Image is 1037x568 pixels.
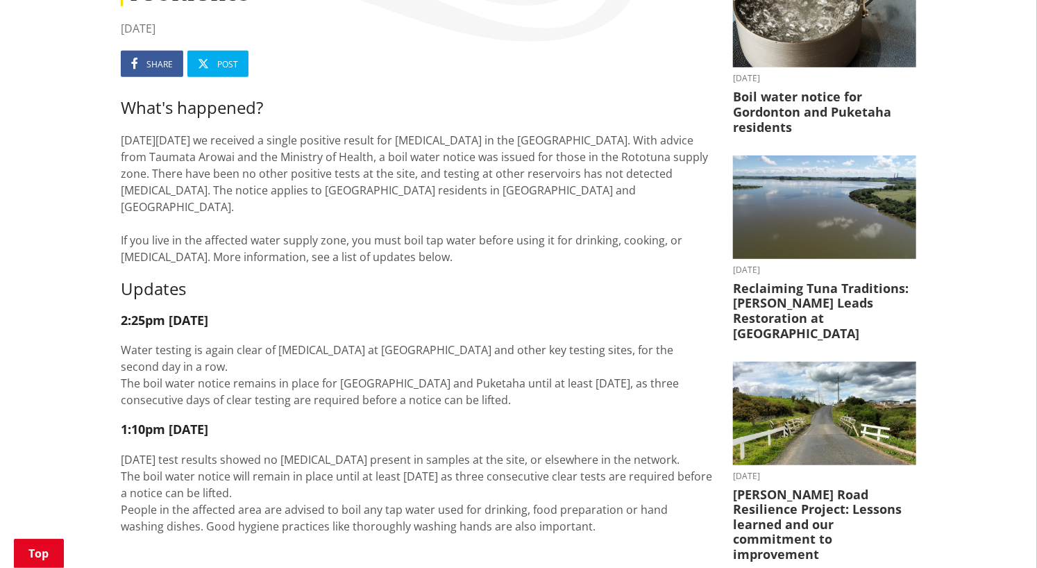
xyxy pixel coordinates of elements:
img: Waahi Lake [733,156,916,259]
time: [DATE] [733,266,916,274]
img: PR-21222 Huia Road Relience Munro Road Bridge [733,362,916,465]
h3: Reclaiming Tuna Traditions: [PERSON_NAME] Leads Restoration at [GEOGRAPHIC_DATA] [733,281,916,341]
div: Water testing is again clear of [MEDICAL_DATA] at [GEOGRAPHIC_DATA] and other key testing sites, ... [121,342,712,375]
time: [DATE] [733,472,916,481]
strong: 1:10pm [DATE] [121,421,208,437]
h3: What's happened? [121,98,712,118]
strong: 2:25pm [DATE] [121,312,208,328]
div: [DATE] test results showed no [MEDICAL_DATA] present in samples at the site, or elsewhere in the ... [121,451,712,468]
span: Post [217,58,238,70]
a: [DATE] [PERSON_NAME] Road Resilience Project: Lessons learned and our commitment to improvement [733,362,916,562]
time: [DATE] [733,74,916,83]
a: Share [121,51,183,77]
iframe: Messenger Launcher [973,510,1023,560]
div: The boil water notice will remain in place until at least [DATE] as three consecutive clear tests... [121,468,712,501]
h3: Boil water notice for Gordonton and Puketaha residents [733,90,916,135]
p: [DATE][DATE] we received a single positive result for [MEDICAL_DATA] in the [GEOGRAPHIC_DATA]. Wi... [121,132,712,265]
h3: Updates [121,279,712,299]
span: Share [146,58,173,70]
a: Top [14,539,64,568]
time: [DATE] [121,20,712,37]
a: Post [187,51,248,77]
p: The boil water notice remains in place for [GEOGRAPHIC_DATA] and Puketaha until at least [DATE], ... [121,375,712,408]
a: [DATE] Reclaiming Tuna Traditions: [PERSON_NAME] Leads Restoration at [GEOGRAPHIC_DATA] [733,156,916,341]
h3: [PERSON_NAME] Road Resilience Project: Lessons learned and our commitment to improvement [733,487,916,562]
div: People in the affected area are advised to boil any tap water used for drinking, food preparation... [121,501,712,535]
